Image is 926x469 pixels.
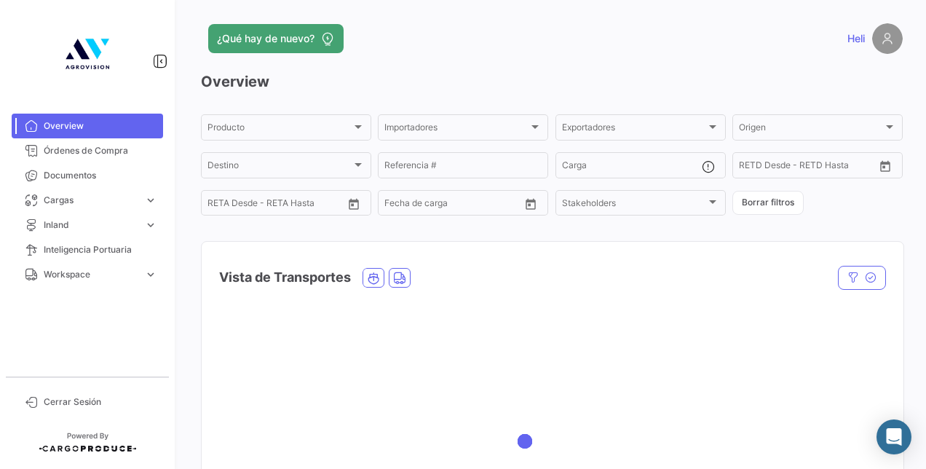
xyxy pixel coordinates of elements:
[44,243,157,256] span: Inteligencia Portuaria
[217,31,314,46] span: ¿Qué hay de nuevo?
[874,155,896,177] button: Open calendar
[520,193,542,215] button: Open calendar
[12,163,163,188] a: Documentos
[384,125,529,135] span: Importadores
[207,125,352,135] span: Producto
[144,218,157,232] span: expand_more
[739,162,765,173] input: Desde
[144,194,157,207] span: expand_more
[12,114,163,138] a: Overview
[51,17,124,90] img: 4b7f8542-3a82-4138-a362-aafd166d3a59.jpg
[219,267,351,288] h4: Vista de Transportes
[739,125,883,135] span: Origen
[44,144,157,157] span: Órdenes de Compra
[44,218,138,232] span: Inland
[389,269,410,287] button: Land
[343,193,365,215] button: Open calendar
[12,138,163,163] a: Órdenes de Compra
[562,125,706,135] span: Exportadores
[421,200,486,210] input: Hasta
[144,268,157,281] span: expand_more
[201,71,903,92] h3: Overview
[775,162,840,173] input: Hasta
[44,169,157,182] span: Documentos
[847,31,865,46] span: Heli
[244,200,309,210] input: Hasta
[872,23,903,54] img: placeholder-user.png
[44,395,157,409] span: Cerrar Sesión
[208,24,344,53] button: ¿Qué hay de nuevo?
[363,269,384,287] button: Ocean
[44,194,138,207] span: Cargas
[207,200,234,210] input: Desde
[384,200,411,210] input: Desde
[44,268,138,281] span: Workspace
[207,162,352,173] span: Destino
[44,119,157,133] span: Overview
[732,191,804,215] button: Borrar filtros
[876,419,911,454] div: Abrir Intercom Messenger
[12,237,163,262] a: Inteligencia Portuaria
[562,200,706,210] span: Stakeholders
